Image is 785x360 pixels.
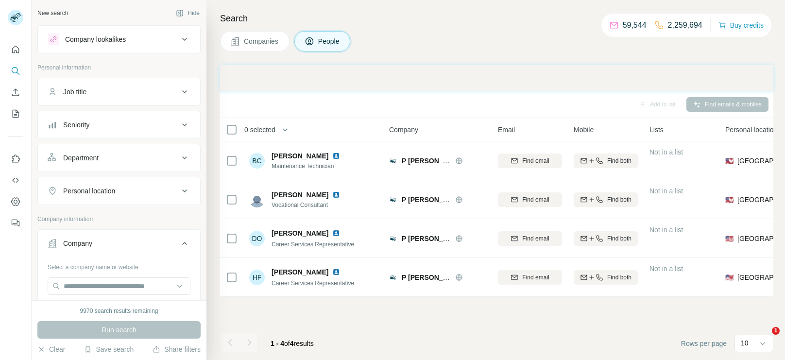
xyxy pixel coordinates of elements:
[272,162,344,171] span: Maintenance Technician
[8,193,23,210] button: Dashboard
[389,196,397,204] img: Logo of P Steve Ramirez Vocational Services
[65,34,126,44] div: Company lookalikes
[574,231,638,246] button: Find both
[332,152,340,160] img: LinkedIn logo
[37,215,201,223] p: Company information
[272,228,328,238] span: [PERSON_NAME]
[38,232,200,259] button: Company
[498,231,562,246] button: Find email
[498,154,562,168] button: Find email
[772,327,780,335] span: 1
[522,234,549,243] span: Find email
[8,62,23,80] button: Search
[63,87,86,97] div: Job title
[574,270,638,285] button: Find both
[725,234,734,243] span: 🇺🇸
[389,274,397,281] img: Logo of P Steve Ramirez Vocational Services
[153,344,201,354] button: Share filters
[249,192,265,207] img: Avatar
[402,196,531,204] span: P [PERSON_NAME] Vocational Services
[725,125,777,135] span: Personal location
[249,231,265,246] div: DO
[272,280,354,287] span: Career Services Representative
[48,259,190,272] div: Select a company name or website
[574,125,594,135] span: Mobile
[402,274,531,281] span: P [PERSON_NAME] Vocational Services
[8,214,23,232] button: Feedback
[272,267,328,277] span: [PERSON_NAME]
[8,84,23,101] button: Enrich CSV
[169,6,206,20] button: Hide
[38,113,200,137] button: Seniority
[574,192,638,207] button: Find both
[8,150,23,168] button: Use Surfe on LinkedIn
[249,153,265,169] div: BC
[725,273,734,282] span: 🇺🇸
[272,241,354,248] span: Career Services Representative
[8,41,23,58] button: Quick start
[80,307,158,315] div: 9970 search results remaining
[389,157,397,165] img: Logo of P Steve Ramirez Vocational Services
[37,9,68,17] div: New search
[38,179,200,203] button: Personal location
[220,12,773,25] h4: Search
[649,125,664,135] span: Lists
[498,125,515,135] span: Email
[272,151,328,161] span: [PERSON_NAME]
[718,18,764,32] button: Buy credits
[38,146,200,170] button: Department
[498,192,562,207] button: Find email
[522,156,549,165] span: Find email
[37,344,65,354] button: Clear
[725,195,734,205] span: 🇺🇸
[63,153,99,163] div: Department
[290,340,294,347] span: 4
[38,28,200,51] button: Company lookalikes
[272,190,328,200] span: [PERSON_NAME]
[244,36,279,46] span: Companies
[318,36,341,46] span: People
[649,148,683,156] span: Not in a list
[607,273,631,282] span: Find both
[649,265,683,273] span: Not in a list
[725,156,734,166] span: 🇺🇸
[402,157,531,165] span: P [PERSON_NAME] Vocational Services
[389,235,397,242] img: Logo of P Steve Ramirez Vocational Services
[649,187,683,195] span: Not in a list
[332,191,340,199] img: LinkedIn logo
[249,270,265,285] div: HF
[84,344,134,354] button: Save search
[649,226,683,234] span: Not in a list
[272,201,344,209] span: Vocational Consultant
[522,195,549,204] span: Find email
[271,340,314,347] span: results
[8,105,23,122] button: My lists
[332,229,340,237] img: LinkedIn logo
[607,195,631,204] span: Find both
[681,339,727,348] span: Rows per page
[741,338,749,348] p: 10
[220,65,773,91] iframe: Banner
[607,234,631,243] span: Find both
[623,19,647,31] p: 59,544
[402,235,531,242] span: P [PERSON_NAME] Vocational Services
[389,125,418,135] span: Company
[752,327,775,350] iframe: Intercom live chat
[498,270,562,285] button: Find email
[607,156,631,165] span: Find both
[271,340,284,347] span: 1 - 4
[63,239,92,248] div: Company
[522,273,549,282] span: Find email
[668,19,702,31] p: 2,259,694
[332,268,340,276] img: LinkedIn logo
[37,63,201,72] p: Personal information
[244,125,275,135] span: 0 selected
[38,80,200,103] button: Job title
[63,120,89,130] div: Seniority
[574,154,638,168] button: Find both
[8,171,23,189] button: Use Surfe API
[284,340,290,347] span: of
[63,186,115,196] div: Personal location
